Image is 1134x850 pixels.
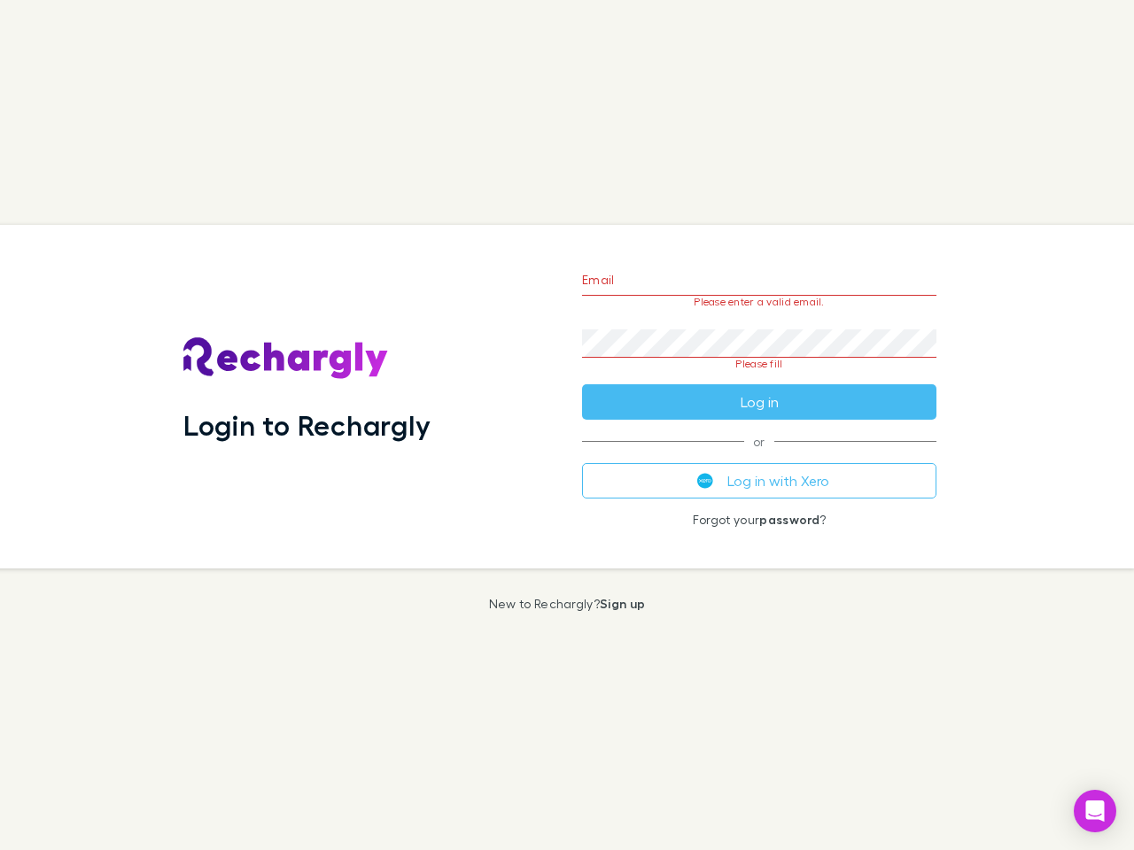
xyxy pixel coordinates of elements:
img: Xero's logo [697,473,713,489]
span: or [582,441,936,442]
h1: Login to Rechargly [183,408,431,442]
a: password [759,512,819,527]
button: Log in [582,384,936,420]
a: Sign up [600,596,645,611]
button: Log in with Xero [582,463,936,498]
p: Forgot your ? [582,513,936,527]
p: New to Rechargly? [489,597,646,611]
img: Rechargly's Logo [183,337,389,380]
div: Open Intercom Messenger [1074,790,1116,832]
p: Please fill [582,358,936,370]
p: Please enter a valid email. [582,296,936,308]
